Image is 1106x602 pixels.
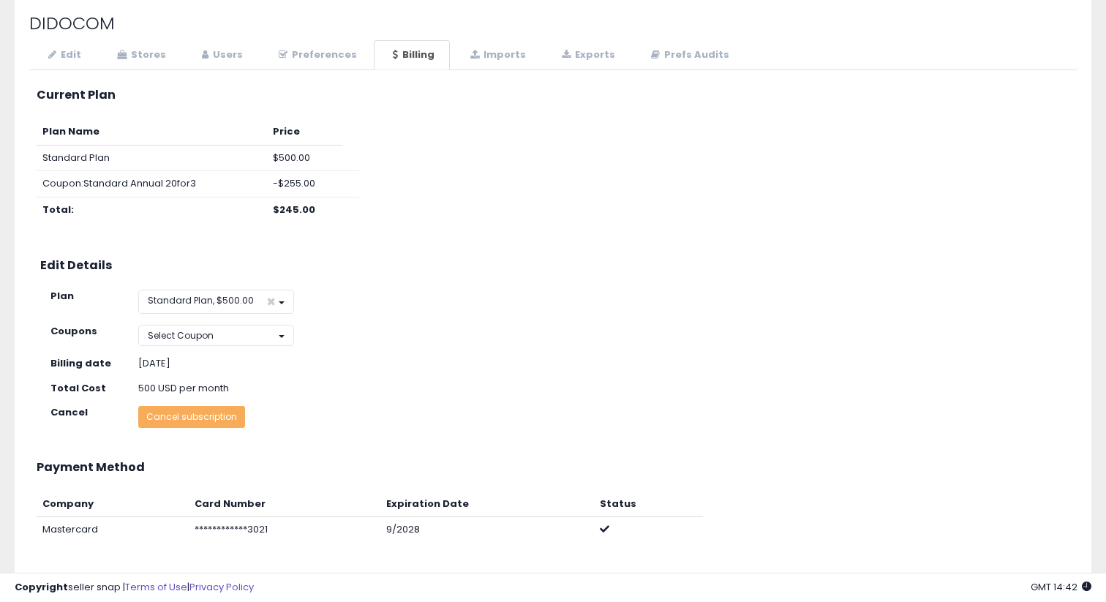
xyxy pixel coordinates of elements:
[273,203,315,217] b: $245.00
[374,40,450,70] a: Billing
[138,290,294,314] button: Standard Plan, $500.00 ×
[451,40,541,70] a: Imports
[40,259,1066,272] h3: Edit Details
[189,492,380,517] th: Card Number
[42,203,74,217] b: Total:
[148,329,214,342] span: Select Coupon
[594,492,703,517] th: Status
[29,14,1077,33] h2: DIDOCOM
[138,357,378,371] div: [DATE]
[543,40,631,70] a: Exports
[189,580,254,594] a: Privacy Policy
[50,289,74,303] strong: Plan
[50,381,106,395] strong: Total Cost
[37,517,189,543] td: Mastercard
[260,40,372,70] a: Preferences
[380,517,594,543] td: 9/2028
[15,580,68,594] strong: Copyright
[29,40,97,70] a: Edit
[267,119,342,145] th: Price
[50,356,111,370] strong: Billing date
[37,89,1069,102] h3: Current Plan
[1031,580,1091,594] span: 2025-09-15 14:42 GMT
[50,405,88,419] strong: Cancel
[267,171,342,197] td: -$255.00
[266,294,276,309] span: ×
[37,119,267,145] th: Plan Name
[37,492,189,517] th: Company
[148,294,254,306] span: Standard Plan, $500.00
[98,40,181,70] a: Stores
[15,581,254,595] div: seller snap | |
[267,145,342,171] td: $500.00
[380,492,594,517] th: Expiration Date
[37,145,267,171] td: Standard Plan
[632,40,745,70] a: Prefs Audits
[37,171,267,197] td: Coupon: Standard Annual 20for3
[138,406,245,428] button: Cancel subscription
[50,324,97,338] strong: Coupons
[183,40,258,70] a: Users
[127,382,389,396] div: 500 USD per month
[125,580,187,594] a: Terms of Use
[138,325,294,346] button: Select Coupon
[37,461,1069,474] h3: Payment Method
